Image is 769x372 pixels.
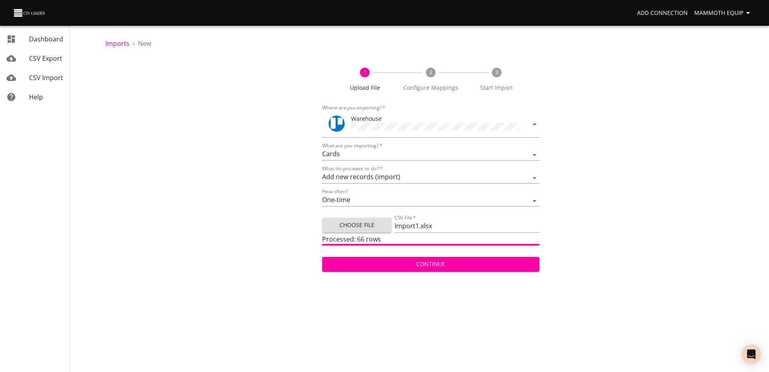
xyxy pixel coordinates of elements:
[29,73,63,82] span: CSV Import
[637,8,688,18] span: Add Connection
[322,105,385,110] label: Where are you importing?
[105,39,130,48] a: Imports
[351,115,382,122] span: Warehouse
[322,257,539,272] button: Continue
[495,69,498,76] text: 3
[691,6,756,21] button: Mammoth Equip
[322,143,382,148] label: What are you importing?
[430,69,432,76] text: 2
[329,259,533,269] span: Continue
[395,215,416,220] label: CSV File
[322,218,391,233] button: Choose File
[364,69,366,76] text: 1
[138,39,151,48] span: New
[13,7,47,19] img: CSV Loader
[329,116,345,132] img: Trello
[29,35,63,43] span: Dashboard
[29,54,62,63] span: CSV Export
[742,345,761,364] div: Open Intercom Messenger
[322,111,539,138] div: ToolWarehouse
[29,93,43,101] span: Help
[329,220,385,230] span: Choose File
[401,84,461,92] span: Configure Mappings
[694,8,753,18] span: Mammoth Equip
[335,84,395,92] span: Upload File
[634,6,691,21] a: Add Connection
[322,189,348,194] label: How often?
[322,235,381,244] span: Processed: 66 rows
[322,166,382,171] label: What do you want to do?
[467,84,526,92] span: Start Import
[133,39,135,48] li: ›
[329,116,345,132] div: Tool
